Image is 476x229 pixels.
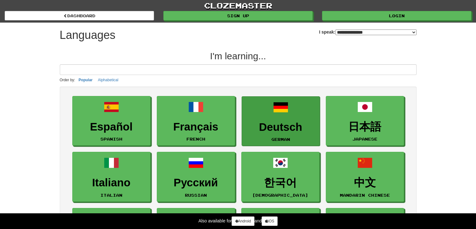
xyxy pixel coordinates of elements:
button: Alphabetical [96,77,120,83]
a: ItalianoItalian [72,152,151,202]
small: Italian [100,193,122,197]
small: German [271,137,290,141]
a: Login [322,11,471,20]
h3: Français [160,121,232,133]
h3: Italiano [76,177,147,189]
h3: Español [76,121,147,133]
a: dashboard [5,11,154,20]
small: Russian [185,193,207,197]
h3: 日本語 [329,121,401,133]
small: Japanese [352,137,377,141]
a: DeutschGerman [242,96,320,146]
small: Mandarin Chinese [340,193,390,197]
button: Popular [77,77,95,83]
a: EspañolSpanish [72,96,151,146]
h3: Русский [160,177,232,189]
a: Sign up [163,11,313,20]
h1: Languages [60,29,115,41]
small: [DEMOGRAPHIC_DATA] [252,193,308,197]
a: FrançaisFrench [157,96,235,146]
small: French [187,137,205,141]
a: 한국어[DEMOGRAPHIC_DATA] [241,152,320,202]
small: Spanish [100,137,122,141]
a: iOS [262,216,278,226]
h3: 한국어 [245,177,316,189]
label: I speak: [319,29,416,35]
h3: Deutsch [245,121,316,133]
select: I speak: [335,29,417,35]
a: 中文Mandarin Chinese [326,152,404,202]
h3: 中文 [329,177,401,189]
h2: I'm learning... [60,51,417,61]
small: Order by: [60,78,75,82]
a: 日本語Japanese [326,96,404,146]
a: РусскийRussian [157,152,235,202]
a: Android [232,216,254,226]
